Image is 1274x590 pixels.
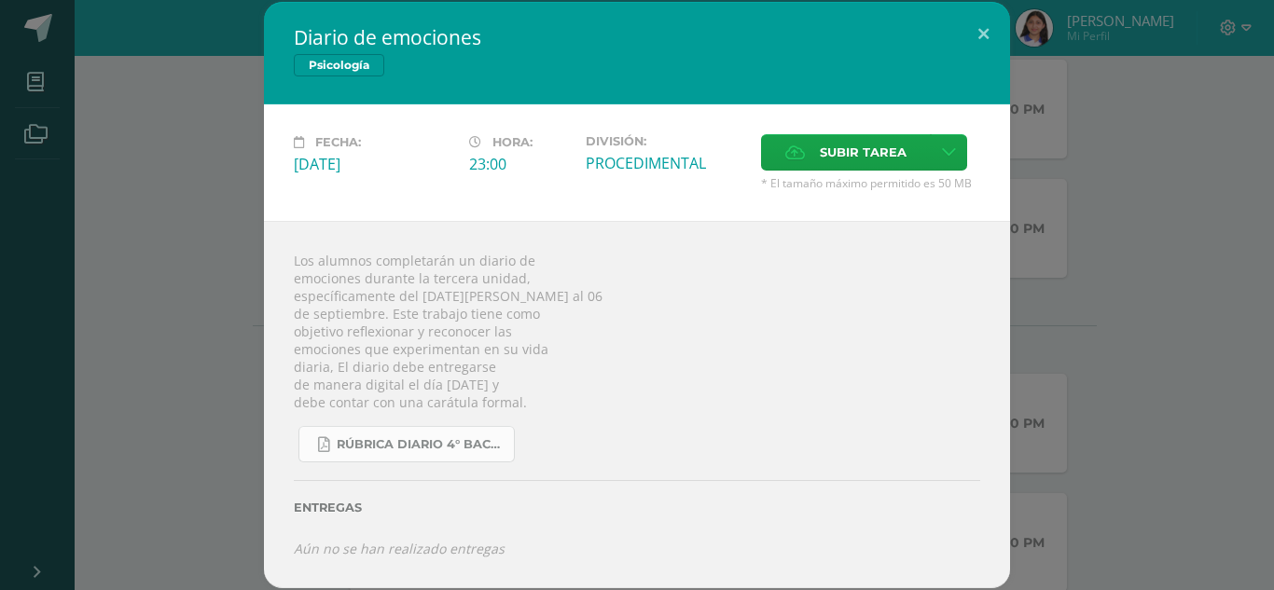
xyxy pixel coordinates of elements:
div: [DATE] [294,154,454,174]
span: RÚBRICA DIARIO 4° BACHI.pdf [337,437,505,452]
span: Hora: [492,135,533,149]
h2: Diario de emociones [294,24,980,50]
span: Psicología [294,54,384,76]
label: División: [586,134,746,148]
button: Close (Esc) [957,2,1010,65]
a: RÚBRICA DIARIO 4° BACHI.pdf [298,426,515,462]
span: Subir tarea [820,135,907,170]
div: PROCEDIMENTAL [586,153,746,173]
div: 23:00 [469,154,571,174]
div: Los alumnos completarán un diario de emociones durante la tercera unidad, específicamente del [DA... [264,221,1010,587]
label: Entregas [294,501,980,515]
span: * El tamaño máximo permitido es 50 MB [761,175,980,191]
span: Fecha: [315,135,361,149]
i: Aún no se han realizado entregas [294,540,505,557]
